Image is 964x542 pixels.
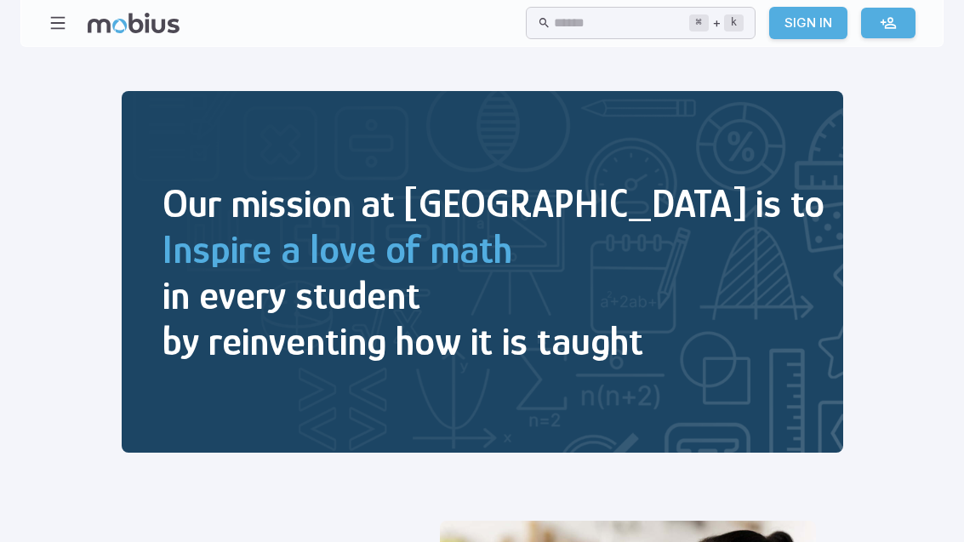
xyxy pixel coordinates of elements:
[769,7,847,39] a: Sign In
[163,180,824,226] h2: Our mission at [GEOGRAPHIC_DATA] is to
[122,91,843,454] img: Inspire
[163,272,824,318] h2: in every student
[724,14,744,31] kbd: k
[689,13,744,33] div: +
[689,14,709,31] kbd: ⌘
[163,318,824,364] h2: by reinventing how it is taught
[163,226,824,272] h2: Inspire a love of math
